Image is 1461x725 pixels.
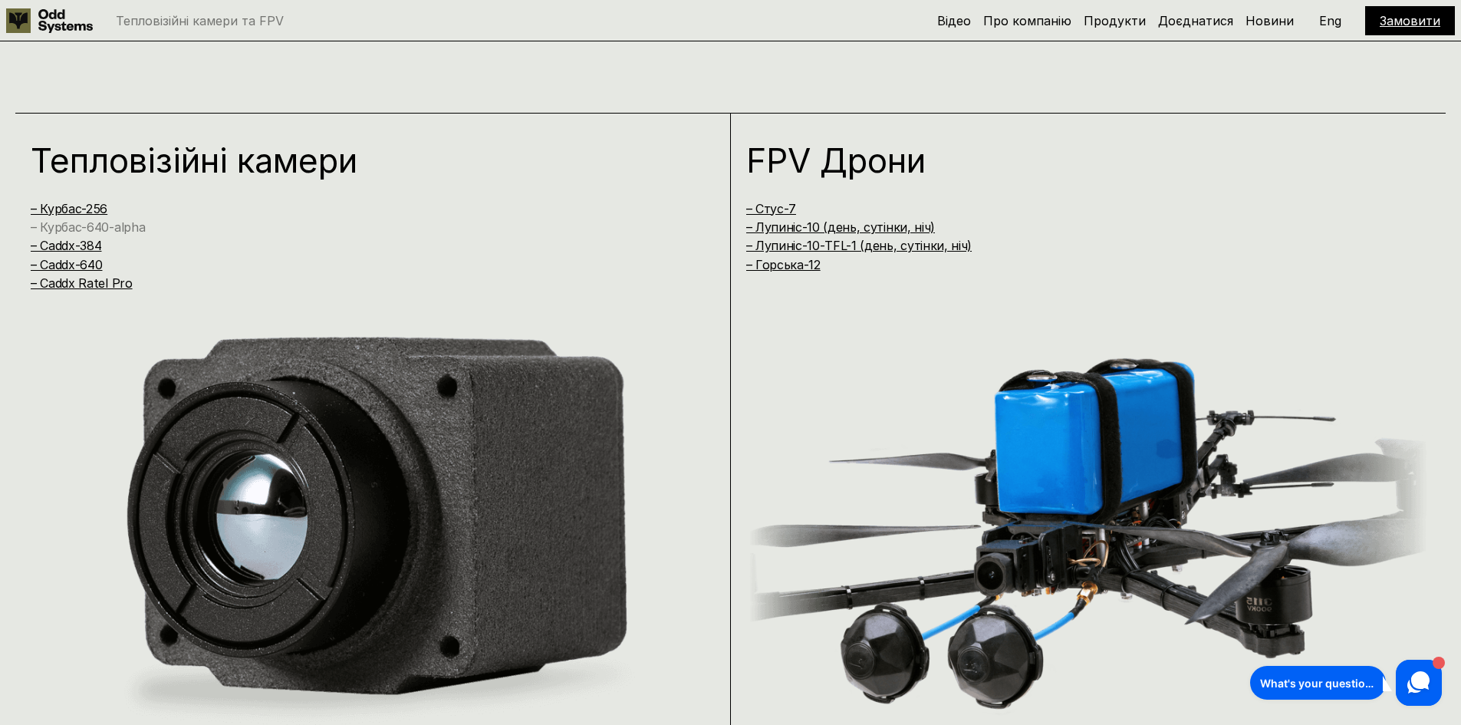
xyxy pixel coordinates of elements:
[746,238,972,253] a: – Лупиніс-10-TFL-1 (день, сутінки, ніч)
[937,13,971,28] a: Відео
[31,257,102,272] a: – Caddx-640
[31,238,101,253] a: – Caddx-384
[1319,15,1341,27] p: Eng
[746,219,935,235] a: – Лупиніс-10 (день, сутінки, ніч)
[746,143,1390,177] h1: FPV Дрони
[746,257,821,272] a: – Горська-12
[1245,13,1294,28] a: Новини
[31,219,145,235] a: – Курбас-640-alpha
[31,275,133,291] a: – Caddx Ratel Pro
[1380,13,1440,28] a: Замовити
[116,15,284,27] p: Тепловізійні камери та FPV
[31,201,107,216] a: – Курбас-256
[746,201,796,216] a: – Стус-7
[983,13,1071,28] a: Про компанію
[1084,13,1146,28] a: Продукти
[31,143,674,177] h1: Тепловізійні камери
[1158,13,1233,28] a: Доєднатися
[1246,656,1446,710] iframe: HelpCrunch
